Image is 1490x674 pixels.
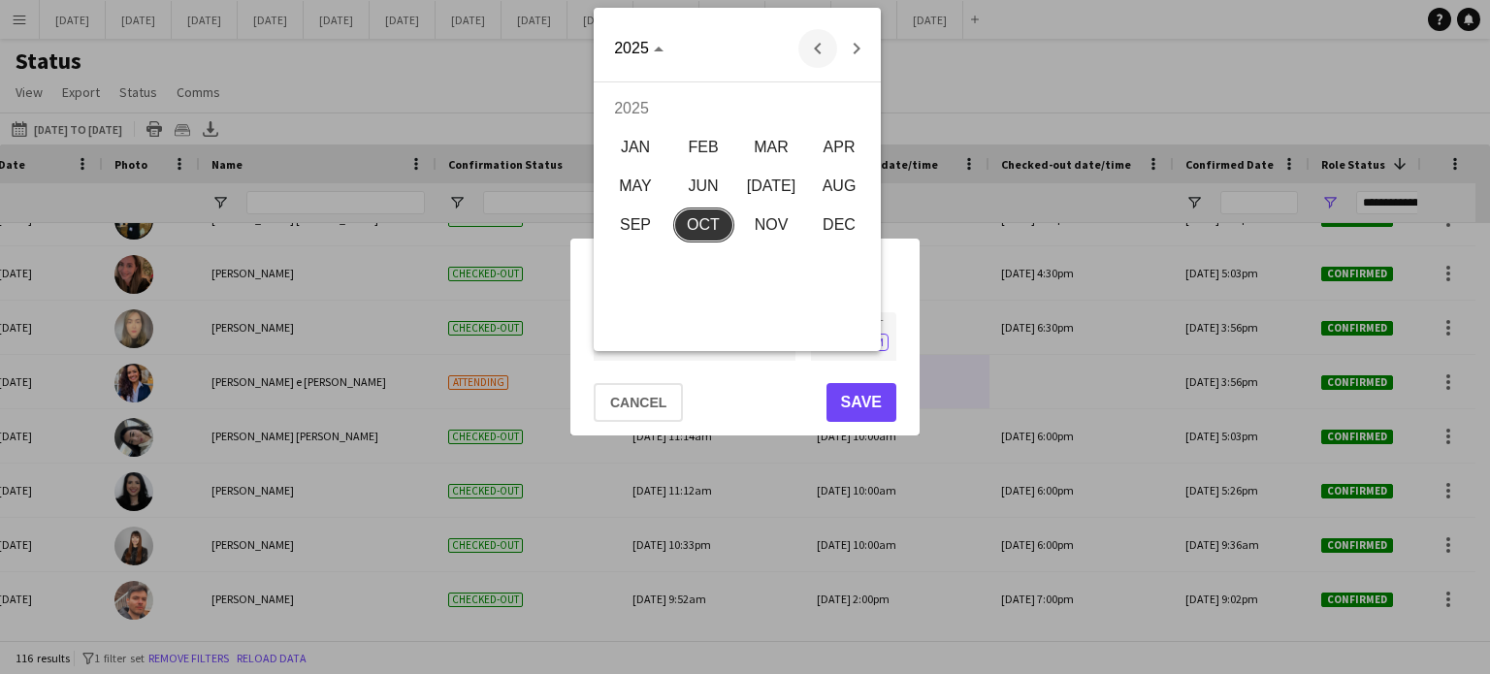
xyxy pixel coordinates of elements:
button: June 2025 [669,167,737,206]
span: [DATE] [741,169,802,204]
button: December 2025 [805,206,873,244]
button: November 2025 [737,206,805,244]
td: 2025 [601,89,873,128]
span: APR [809,130,870,165]
span: DEC [809,208,870,242]
span: SEP [605,208,666,242]
span: MAR [741,130,802,165]
button: Choose date [606,31,671,66]
button: January 2025 [601,128,669,167]
button: September 2025 [601,206,669,244]
button: August 2025 [805,167,873,206]
span: OCT [673,208,734,242]
span: FEB [673,130,734,165]
span: JAN [605,130,666,165]
button: Previous year [798,29,837,68]
span: NOV [741,208,802,242]
span: AUG [809,169,870,204]
button: February 2025 [669,128,737,167]
button: May 2025 [601,167,669,206]
span: 2025 [614,40,649,56]
button: April 2025 [805,128,873,167]
button: Next year [837,29,876,68]
button: March 2025 [737,128,805,167]
span: JUN [673,169,734,204]
button: October 2025 [669,206,737,244]
button: July 2025 [737,167,805,206]
span: MAY [605,169,666,204]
